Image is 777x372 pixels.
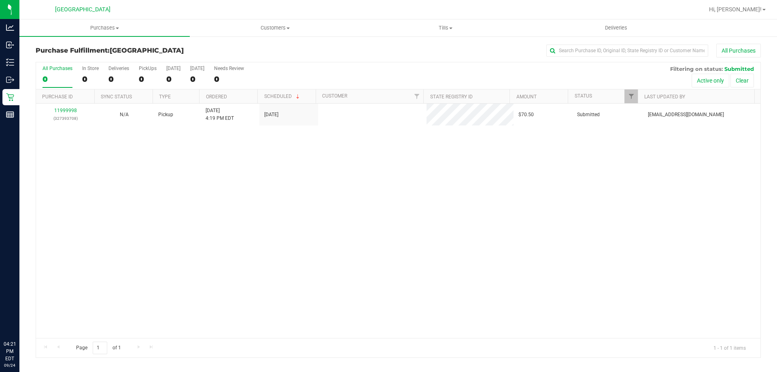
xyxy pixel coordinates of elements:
div: In Store [82,66,99,71]
a: Purchase ID [42,94,73,100]
a: Type [159,94,171,100]
span: [EMAIL_ADDRESS][DOMAIN_NAME] [648,111,724,119]
a: Filter [410,89,423,103]
a: Filter [624,89,638,103]
div: PickUps [139,66,157,71]
inline-svg: Inventory [6,58,14,66]
input: 1 [93,342,107,354]
span: Hi, [PERSON_NAME]! [709,6,762,13]
a: Customers [190,19,360,36]
div: Deliveries [108,66,129,71]
span: [DATE] 4:19 PM EDT [206,107,234,122]
a: State Registry ID [430,94,473,100]
inline-svg: Reports [6,111,14,119]
iframe: Resource center [8,307,32,332]
h3: Purchase Fulfillment: [36,47,277,54]
a: Customer [322,93,347,99]
span: $70.50 [518,111,534,119]
div: Needs Review [214,66,244,71]
span: [DATE] [264,111,278,119]
a: 11999998 [54,108,77,113]
div: 0 [190,74,204,84]
button: Active only [692,74,729,87]
a: Scheduled [264,94,301,99]
button: Clear [730,74,754,87]
div: 0 [166,74,180,84]
span: Tills [361,24,530,32]
div: 0 [42,74,72,84]
span: Page of 1 [69,342,127,354]
button: All Purchases [716,44,761,57]
a: Last Updated By [644,94,685,100]
div: 0 [82,74,99,84]
span: Deliveries [594,24,638,32]
span: [GEOGRAPHIC_DATA] [110,47,184,54]
span: 1 - 1 of 1 items [707,342,752,354]
a: Status [575,93,592,99]
inline-svg: Inbound [6,41,14,49]
button: N/A [120,111,129,119]
input: Search Purchase ID, Original ID, State Registry ID or Customer Name... [546,45,708,57]
span: Customers [190,24,360,32]
span: Pickup [158,111,173,119]
a: Purchases [19,19,190,36]
span: Purchases [19,24,190,32]
inline-svg: Outbound [6,76,14,84]
span: Submitted [724,66,754,72]
p: 04:21 PM EDT [4,340,16,362]
inline-svg: Analytics [6,23,14,32]
a: Tills [360,19,531,36]
span: Submitted [577,111,600,119]
div: 0 [108,74,129,84]
div: 0 [139,74,157,84]
div: 0 [214,74,244,84]
a: Amount [516,94,537,100]
p: 09/24 [4,362,16,368]
span: Filtering on status: [670,66,723,72]
inline-svg: Retail [6,93,14,101]
div: [DATE] [190,66,204,71]
div: All Purchases [42,66,72,71]
div: [DATE] [166,66,180,71]
p: (327393708) [41,115,90,122]
a: Ordered [206,94,227,100]
a: Deliveries [531,19,701,36]
span: Not Applicable [120,112,129,117]
a: Sync Status [101,94,132,100]
span: [GEOGRAPHIC_DATA] [55,6,110,13]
